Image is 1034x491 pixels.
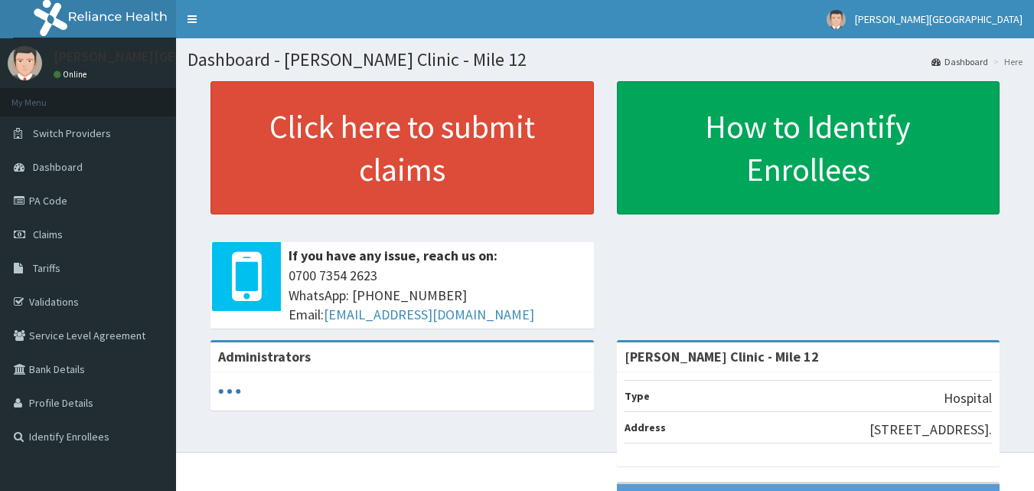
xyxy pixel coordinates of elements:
[289,247,497,264] b: If you have any issue, reach us on:
[869,420,992,440] p: [STREET_ADDRESS].
[931,55,988,68] a: Dashboard
[33,126,111,140] span: Switch Providers
[617,81,1000,214] a: How to Identify Enrollees
[944,388,992,408] p: Hospital
[33,261,60,275] span: Tariffs
[625,389,650,403] b: Type
[188,50,1023,70] h1: Dashboard - [PERSON_NAME] Clinic - Mile 12
[54,50,280,64] p: [PERSON_NAME][GEOGRAPHIC_DATA]
[218,380,241,403] svg: audio-loading
[210,81,594,214] a: Click here to submit claims
[625,348,819,365] strong: [PERSON_NAME] Clinic - Mile 12
[54,69,90,80] a: Online
[990,55,1023,68] li: Here
[324,306,534,323] a: [EMAIL_ADDRESS][DOMAIN_NAME]
[218,348,311,365] b: Administrators
[33,227,63,241] span: Claims
[625,421,666,434] b: Address
[289,266,586,325] span: 0700 7354 2623 WhatsApp: [PHONE_NUMBER] Email:
[33,160,83,174] span: Dashboard
[827,10,846,29] img: User Image
[8,46,42,80] img: User Image
[855,12,1023,26] span: [PERSON_NAME][GEOGRAPHIC_DATA]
